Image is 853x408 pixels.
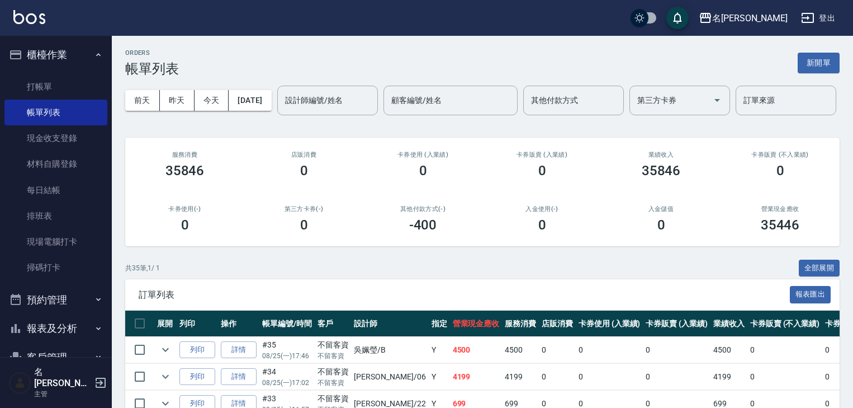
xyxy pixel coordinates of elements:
td: 0 [747,364,822,390]
td: 吳姵瑩 /B [351,337,428,363]
h2: 入金使用(-) [496,205,588,213]
th: 卡券販賣 (不入業績) [747,311,822,337]
a: 帳單列表 [4,100,107,125]
div: 名[PERSON_NAME] [712,11,788,25]
div: 不留客資 [317,339,349,351]
th: 指定 [429,311,450,337]
a: 掃碼打卡 [4,255,107,280]
h2: 營業現金應收 [734,205,826,213]
div: 不留客資 [317,366,349,378]
span: 訂單列表 [139,289,790,301]
h2: 業績收入 [615,151,707,158]
a: 材料自購登錄 [4,151,107,177]
button: 今天 [195,90,229,111]
th: 卡券使用 (入業績) [576,311,643,337]
td: 4199 [502,364,539,390]
button: expand row [157,368,174,385]
h2: 其他付款方式(-) [377,205,469,213]
a: 報表匯出 [790,289,831,299]
h2: 店販消費 [258,151,350,158]
h2: 卡券販賣 (入業績) [496,151,588,158]
p: 不留客資 [317,351,349,361]
th: 卡券販賣 (入業績) [643,311,710,337]
button: save [666,7,689,29]
h3: 0 [657,217,665,233]
button: Open [708,91,726,109]
button: 客戶管理 [4,343,107,372]
p: 08/25 (一) 17:46 [262,351,312,361]
button: 櫃檯作業 [4,40,107,69]
h2: 第三方卡券(-) [258,205,350,213]
h3: 0 [538,163,546,179]
a: 詳情 [221,341,257,359]
th: 營業現金應收 [450,311,503,337]
th: 帳單編號/時間 [259,311,315,337]
h2: 入金儲值 [615,205,707,213]
th: 設計師 [351,311,428,337]
h3: 0 [776,163,784,179]
button: expand row [157,341,174,358]
td: [PERSON_NAME] /06 [351,364,428,390]
td: 4500 [502,337,539,363]
button: 昨天 [160,90,195,111]
a: 新開單 [798,57,840,68]
td: 0 [576,364,643,390]
td: 4199 [710,364,747,390]
button: 列印 [179,341,215,359]
th: 展開 [154,311,177,337]
td: 0 [539,364,576,390]
h2: 卡券使用 (入業績) [377,151,469,158]
button: 報表匯出 [790,286,831,303]
a: 排班表 [4,203,107,229]
p: 08/25 (一) 17:02 [262,378,312,388]
a: 打帳單 [4,74,107,100]
td: 0 [643,364,710,390]
th: 店販消費 [539,311,576,337]
button: 預約管理 [4,285,107,315]
h5: 名[PERSON_NAME] [34,367,91,389]
img: Person [9,372,31,394]
h3: 0 [181,217,189,233]
button: [DATE] [229,90,271,111]
th: 操作 [218,311,259,337]
button: 前天 [125,90,160,111]
p: 不留客資 [317,378,349,388]
h2: 卡券使用(-) [139,205,231,213]
th: 服務消費 [502,311,539,337]
button: 報表及分析 [4,314,107,343]
td: 4500 [450,337,503,363]
p: 主管 [34,389,91,399]
h2: ORDERS [125,49,179,57]
h3: 帳單列表 [125,61,179,77]
button: 全部展開 [799,260,840,277]
p: 共 35 筆, 1 / 1 [125,263,160,273]
td: 0 [576,337,643,363]
td: #34 [259,364,315,390]
img: Logo [13,10,45,24]
h2: 卡券販賣 (不入業績) [734,151,826,158]
h3: 0 [538,217,546,233]
a: 詳情 [221,368,257,386]
h3: 服務消費 [139,151,231,158]
h3: 0 [300,163,308,179]
h3: -400 [409,217,437,233]
h3: 35846 [165,163,205,179]
th: 業績收入 [710,311,747,337]
td: Y [429,364,450,390]
td: Y [429,337,450,363]
button: 新開單 [798,53,840,73]
button: 登出 [797,8,840,29]
td: 0 [747,337,822,363]
td: 0 [643,337,710,363]
h3: 35446 [761,217,800,233]
h3: 35846 [642,163,681,179]
button: 名[PERSON_NAME] [694,7,792,30]
h3: 0 [419,163,427,179]
a: 現金收支登錄 [4,125,107,151]
a: 現場電腦打卡 [4,229,107,255]
h3: 0 [300,217,308,233]
td: 4199 [450,364,503,390]
td: #35 [259,337,315,363]
th: 客戶 [315,311,352,337]
button: 列印 [179,368,215,386]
